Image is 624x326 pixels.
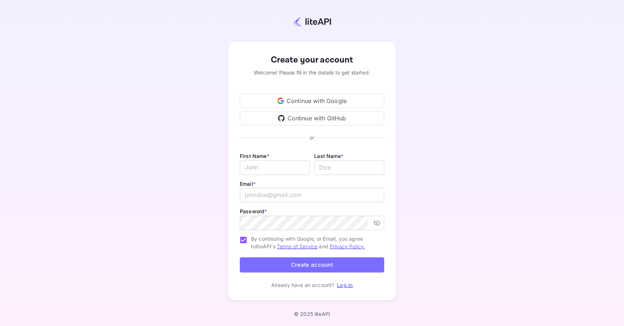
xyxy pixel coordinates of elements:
[370,216,383,230] button: toggle password visibility
[314,153,343,159] label: Last Name
[240,257,384,273] button: Create account
[337,282,353,288] a: Log in
[240,188,384,202] input: johndoe@gmail.com
[240,94,384,108] div: Continue with Google
[330,243,365,249] a: Privacy Policy.
[293,16,331,27] img: liteapi
[277,243,317,249] a: Terms of Service
[240,111,384,125] div: Continue with GitHub
[240,181,256,187] label: Email
[240,153,269,159] label: First Name
[240,160,310,175] input: John
[240,53,384,67] div: Create your account
[240,69,384,76] div: Welcome! Please fill in the details to get started.
[314,160,384,175] input: Doe
[251,235,378,250] span: By continuing with Google, or Email, you agree to liteAPI's and
[271,281,334,289] p: Already have an account?
[240,208,267,214] label: Password
[294,311,330,317] p: © 2025 liteAPI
